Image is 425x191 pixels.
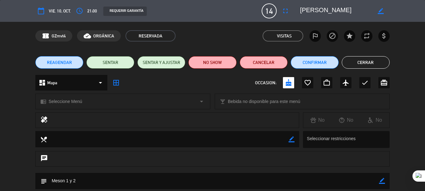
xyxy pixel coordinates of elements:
i: work_outline [323,79,330,86]
span: Seleccione Menú [49,98,82,105]
button: REAGENDAR [35,56,83,69]
span: confirmation_number [42,32,49,40]
i: repeat [363,32,371,40]
div: No [332,116,361,124]
i: block [329,32,336,40]
i: airplanemode_active [342,79,350,86]
i: arrow_drop_down [97,79,104,86]
i: star [346,32,353,40]
button: SENTAR Y AJUSTAR [137,56,185,69]
i: check [361,79,369,86]
span: ORGÁNICA [93,32,114,40]
span: RESERVADA [125,30,176,42]
i: favorite_border [304,79,311,86]
button: Cerrar [342,56,390,69]
i: local_bar [220,99,226,105]
div: No [361,116,389,124]
em: Visitas [277,32,292,40]
button: Confirmar [291,56,339,69]
i: chrome_reader_mode [40,99,46,105]
span: GZmvt4 [52,32,66,40]
i: border_color [289,136,294,142]
i: border_all [112,79,120,86]
span: OCCASION: [255,79,276,86]
button: fullscreen [280,5,291,17]
span: vie. 10, oct. [49,7,71,15]
div: No [303,116,332,124]
i: fullscreen [282,7,289,15]
i: outlined_flag [311,32,319,40]
span: 21:00 [87,7,97,15]
i: local_dining [40,136,47,143]
i: cloud_done [84,32,91,40]
i: border_color [378,8,384,14]
span: Bebida no disponible para este menú [228,98,300,105]
i: access_time [76,7,83,15]
i: arrow_drop_down [198,98,205,105]
i: border_color [379,178,385,184]
button: access_time [74,5,85,17]
i: dashboard [38,79,46,86]
i: card_giftcard [380,79,388,86]
span: Mapa [47,79,57,86]
span: REAGENDAR [47,59,72,66]
i: attach_money [380,32,388,40]
i: subject [40,178,47,184]
button: calendar_today [35,5,47,17]
i: cake [285,79,292,86]
button: SENTAR [86,56,134,69]
i: calendar_today [37,7,45,15]
i: chat [40,154,48,163]
button: Cancelar [240,56,288,69]
i: healing [40,116,48,125]
button: NO SHOW [188,56,236,69]
div: REQUERIR GARANTÍA [103,7,146,16]
span: 14 [262,3,277,18]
